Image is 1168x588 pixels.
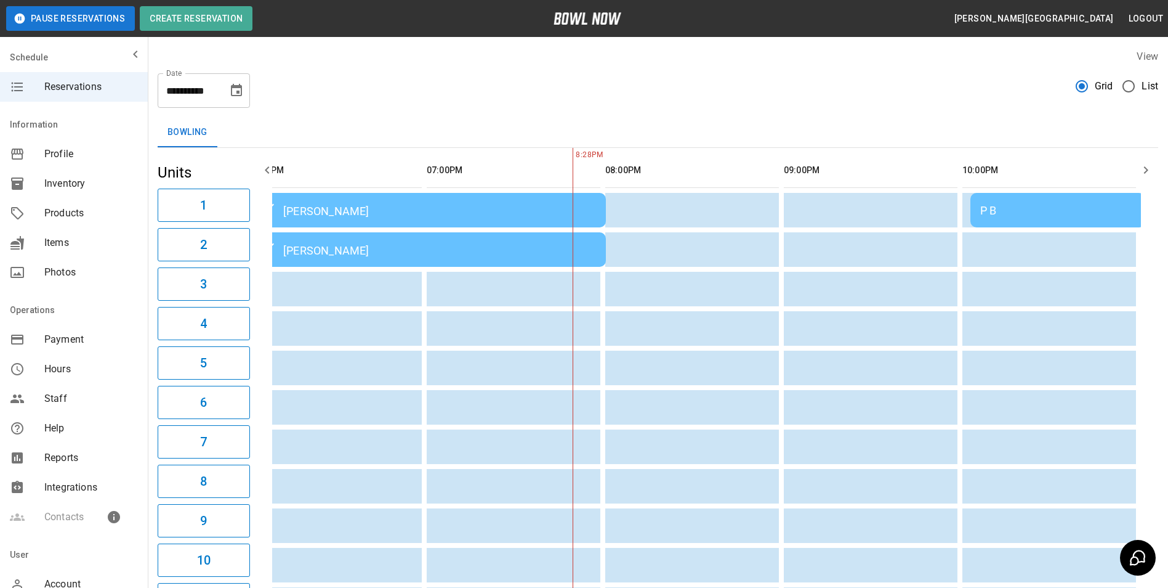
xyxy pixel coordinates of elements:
button: 6 [158,386,250,419]
button: 5 [158,346,250,380]
h6: 10 [197,550,211,570]
button: [PERSON_NAME][GEOGRAPHIC_DATA] [949,7,1119,30]
button: 7 [158,425,250,459]
button: 2 [158,228,250,261]
h6: 2 [200,235,207,255]
span: Photos [44,265,138,280]
span: Profile [44,147,138,161]
button: Choose date, selected date is Oct 4, 2025 [224,78,249,103]
span: Hours [44,362,138,377]
h6: 3 [200,274,207,294]
h6: 1 [200,195,207,215]
img: logo [554,12,621,25]
span: List [1142,79,1158,94]
span: Items [44,235,138,250]
th: 07:00PM [427,153,600,188]
th: 09:00PM [784,153,957,188]
button: Logout [1124,7,1168,30]
div: [PERSON_NAME] [261,203,596,218]
button: Create Reservation [140,6,252,31]
span: Products [44,206,138,221]
label: View [1137,51,1158,62]
button: Bowling [158,118,217,147]
h6: 6 [200,393,207,412]
div: [PERSON_NAME] [261,242,596,257]
span: Staff [44,391,138,406]
span: Payment [44,332,138,347]
h6: 7 [200,432,207,452]
th: 06:00PM [248,153,422,188]
div: inventory tabs [158,118,1158,147]
h6: 8 [200,472,207,491]
span: Reports [44,451,138,465]
span: Grid [1095,79,1113,94]
th: 08:00PM [605,153,779,188]
button: 4 [158,307,250,340]
div: P B [980,204,1135,217]
button: 1 [158,189,250,222]
span: Reservations [44,80,138,94]
button: 10 [158,544,250,577]
button: 8 [158,465,250,498]
span: Inventory [44,176,138,191]
h6: 5 [200,353,207,373]
th: 10:00PM [962,153,1136,188]
button: 9 [158,504,250,537]
h6: 9 [200,511,207,531]
h6: 4 [200,314,207,333]
h5: Units [158,163,250,182]
span: Help [44,421,138,436]
button: 3 [158,267,250,301]
button: Pause Reservations [6,6,135,31]
span: Integrations [44,480,138,495]
span: 8:28PM [573,149,576,161]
